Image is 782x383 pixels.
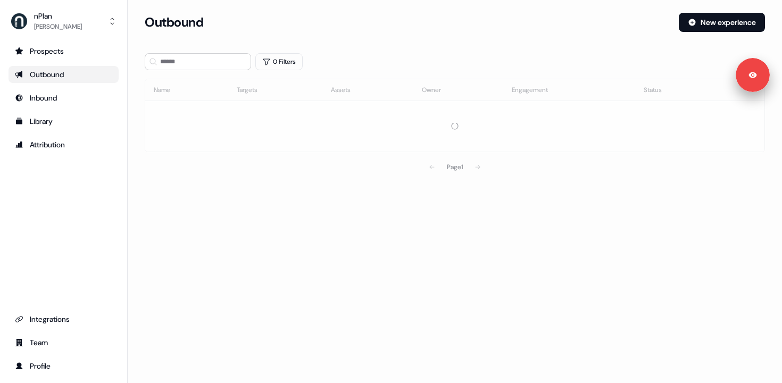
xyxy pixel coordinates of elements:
[34,21,82,32] div: [PERSON_NAME]
[9,43,119,60] a: Go to prospects
[15,93,112,103] div: Inbound
[15,361,112,371] div: Profile
[255,53,303,70] button: 0 Filters
[9,113,119,130] a: Go to templates
[15,46,112,56] div: Prospects
[34,11,82,21] div: nPlan
[15,139,112,150] div: Attribution
[9,9,119,34] button: nPlan[PERSON_NAME]
[679,13,765,32] button: New experience
[9,136,119,153] a: Go to attribution
[15,337,112,348] div: Team
[145,14,203,30] h3: Outbound
[15,116,112,127] div: Library
[9,357,119,374] a: Go to profile
[15,69,112,80] div: Outbound
[9,89,119,106] a: Go to Inbound
[9,334,119,351] a: Go to team
[9,66,119,83] a: Go to outbound experience
[9,311,119,328] a: Go to integrations
[15,314,112,324] div: Integrations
